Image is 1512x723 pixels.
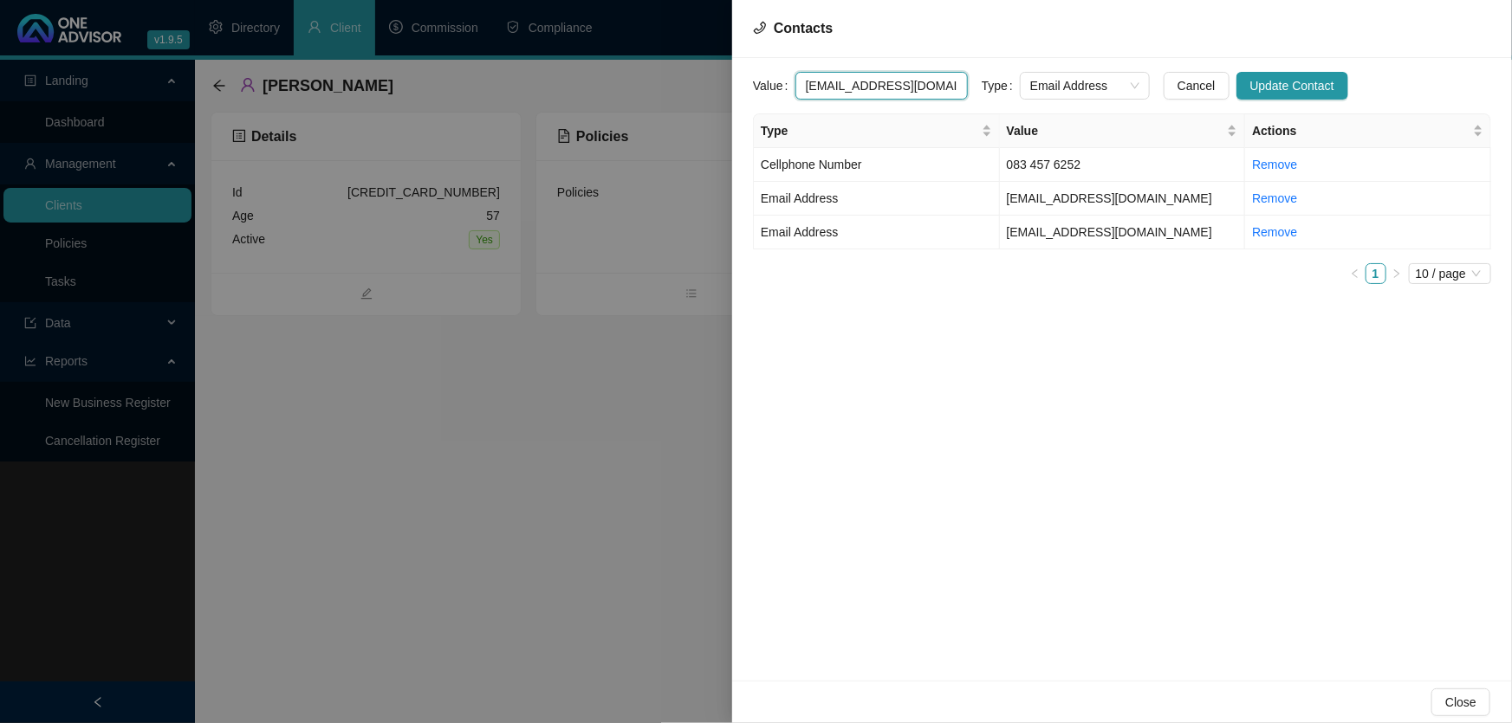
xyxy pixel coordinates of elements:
[1386,263,1407,284] li: Next Page
[1386,263,1407,284] button: right
[1252,225,1297,239] a: Remove
[1345,263,1366,284] li: Previous Page
[1350,268,1360,279] span: left
[982,72,1020,100] label: Type
[1164,72,1230,100] button: Cancel
[1000,216,1246,249] td: [EMAIL_ADDRESS][DOMAIN_NAME]
[1007,121,1224,140] span: Value
[753,72,795,100] label: Value
[1252,191,1297,205] a: Remove
[1000,148,1246,182] td: 083 457 6252
[1366,263,1386,284] li: 1
[1252,158,1297,171] a: Remove
[1345,263,1366,284] button: left
[1252,121,1470,140] span: Actions
[1000,182,1246,216] td: [EMAIL_ADDRESS][DOMAIN_NAME]
[1250,76,1334,95] span: Update Contact
[1409,263,1491,284] div: Page Size
[1366,264,1385,283] a: 1
[1236,72,1348,100] button: Update Contact
[1431,688,1490,716] button: Close
[761,225,838,239] span: Email Address
[1416,264,1484,283] span: 10 / page
[1245,114,1491,148] th: Actions
[761,158,862,171] span: Cellphone Number
[761,191,838,205] span: Email Address
[774,21,833,36] span: Contacts
[1030,73,1139,99] span: Email Address
[1178,76,1216,95] span: Cancel
[1445,693,1476,712] span: Close
[754,114,1000,148] th: Type
[753,21,767,35] span: phone
[1392,268,1402,279] span: right
[1000,114,1246,148] th: Value
[761,121,978,140] span: Type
